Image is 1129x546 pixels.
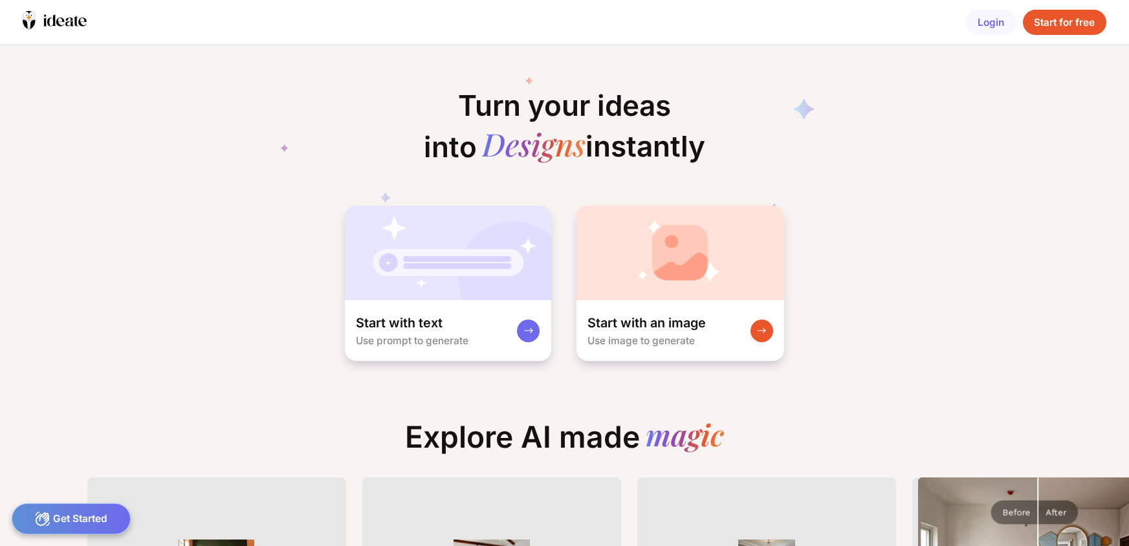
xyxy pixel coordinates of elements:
div: Start with text [356,314,443,331]
div: magic [646,419,724,455]
div: Use prompt to generate [356,334,468,347]
img: startWithImageCardBg.jpg [576,206,784,300]
div: Get Started [12,503,131,534]
img: startWithTextCardBg.jpg [345,206,551,300]
div: Explore AI made [394,419,736,466]
div: Start with an image [587,314,706,331]
div: Login [966,10,1015,36]
div: Start for free [1023,10,1106,36]
div: Use image to generate [587,334,695,347]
